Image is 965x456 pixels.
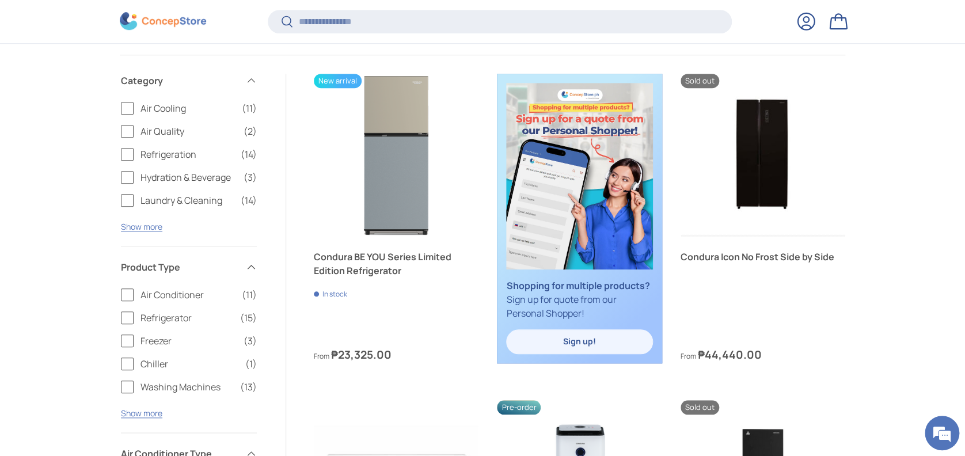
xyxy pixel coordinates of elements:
[121,74,238,88] span: Category
[314,74,478,238] a: Condura BE YOU Series Limited Edition Refrigerator
[681,74,845,238] a: Condura Icon No Frost Side by Side
[242,288,257,302] span: (11)
[497,400,541,415] span: Pre-order
[140,334,237,348] span: Freezer
[681,250,845,264] a: Condura Icon No Frost Side by Side
[120,13,206,31] img: ConcepStore
[681,74,719,88] span: Sold out
[244,334,257,348] span: (3)
[241,147,257,161] span: (14)
[244,170,257,184] span: (3)
[240,311,257,325] span: (15)
[140,288,235,302] span: Air Conditioner
[506,279,652,320] p: Sign up for quote from our Personal Shopper!
[314,250,478,278] a: Condura BE YOU Series Limited Edition Refrigerator
[140,357,238,371] span: Chiller
[121,246,257,288] summary: Product Type
[140,170,237,184] span: Hydration & Beverage
[506,279,649,292] strong: Shopping for multiple products?
[681,400,719,415] span: Sold out
[140,380,233,394] span: Washing Machines
[121,260,238,274] span: Product Type
[314,74,362,88] span: New arrival
[121,60,257,101] summary: Category
[506,329,652,354] a: Sign up!
[240,380,257,394] span: (13)
[242,101,257,115] span: (11)
[140,147,234,161] span: Refrigeration
[140,311,233,325] span: Refrigerator
[140,193,234,207] span: Laundry & Cleaning
[140,124,237,138] span: Air Quality
[121,221,162,232] button: Show more
[245,357,257,371] span: (1)
[244,124,257,138] span: (2)
[241,193,257,207] span: (14)
[121,408,162,419] button: Show more
[140,101,235,115] span: Air Cooling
